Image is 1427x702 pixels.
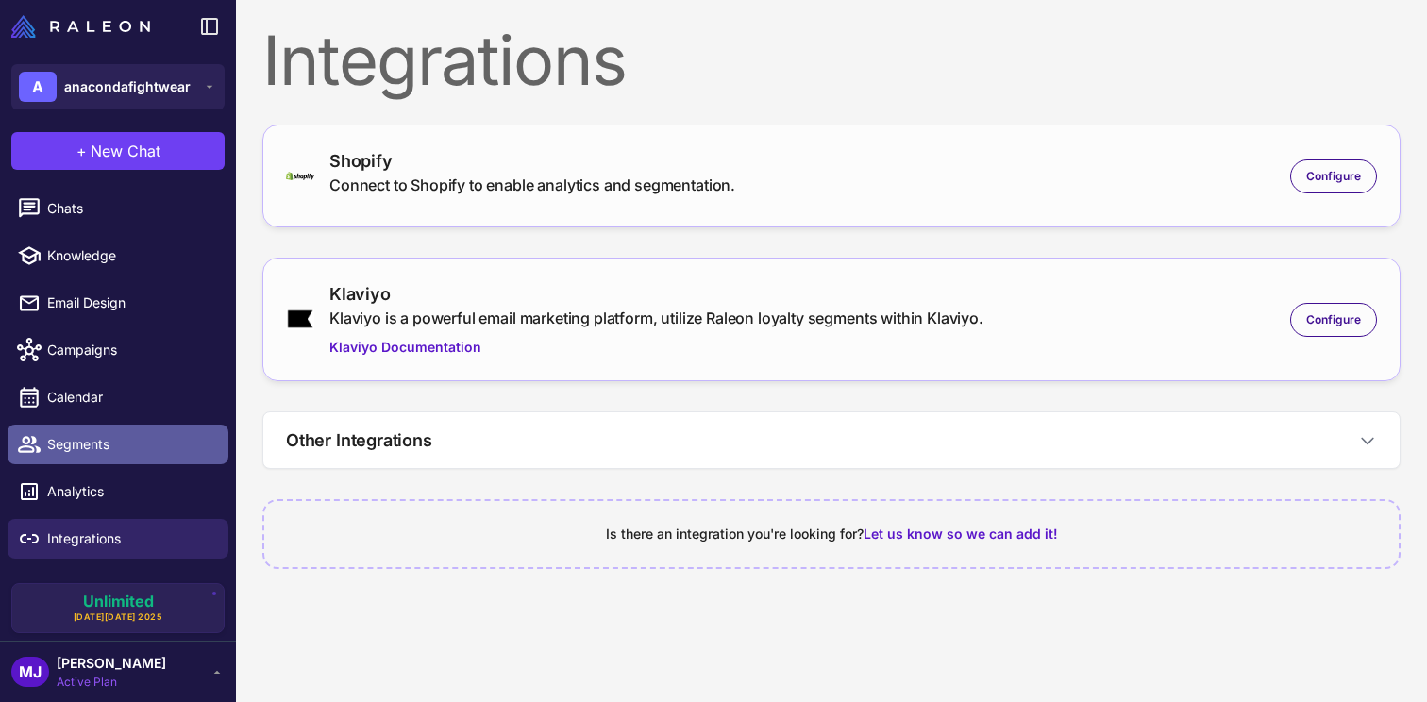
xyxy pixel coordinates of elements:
[64,76,191,97] span: anacondafightwear
[329,148,735,174] div: Shopify
[76,140,87,162] span: +
[47,434,213,455] span: Segments
[287,524,1376,544] div: Is there an integration you're looking for?
[329,174,735,196] div: Connect to Shopify to enable analytics and segmentation.
[8,189,228,228] a: Chats
[864,526,1058,542] span: Let us know so we can add it!
[329,337,983,358] a: Klaviyo Documentation
[83,593,154,609] span: Unlimited
[57,674,166,691] span: Active Plan
[8,472,228,511] a: Analytics
[47,340,213,360] span: Campaigns
[286,427,432,453] h3: Other Integrations
[11,657,49,687] div: MJ
[47,198,213,219] span: Chats
[329,281,983,307] div: Klaviyo
[8,236,228,276] a: Knowledge
[47,245,213,266] span: Knowledge
[11,15,150,38] img: Raleon Logo
[329,307,983,329] div: Klaviyo is a powerful email marketing platform, utilize Raleon loyalty segments within Klaviyo.
[262,26,1401,94] div: Integrations
[263,412,1400,468] button: Other Integrations
[8,425,228,464] a: Segments
[11,132,225,170] button: +New Chat
[19,72,57,102] div: A
[47,481,213,502] span: Analytics
[74,610,163,624] span: [DATE][DATE] 2025
[286,309,314,329] img: klaviyo.png
[11,15,158,38] a: Raleon Logo
[1306,168,1361,185] span: Configure
[8,330,228,370] a: Campaigns
[11,64,225,109] button: Aanacondafightwear
[57,653,166,674] span: [PERSON_NAME]
[91,140,160,162] span: New Chat
[8,377,228,417] a: Calendar
[286,172,314,180] img: shopify-logo-primary-logo-456baa801ee66a0a435671082365958316831c9960c480451dd0330bcdae304f.svg
[8,283,228,323] a: Email Design
[47,528,213,549] span: Integrations
[47,292,213,313] span: Email Design
[8,519,228,559] a: Integrations
[1306,311,1361,328] span: Configure
[47,387,213,408] span: Calendar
